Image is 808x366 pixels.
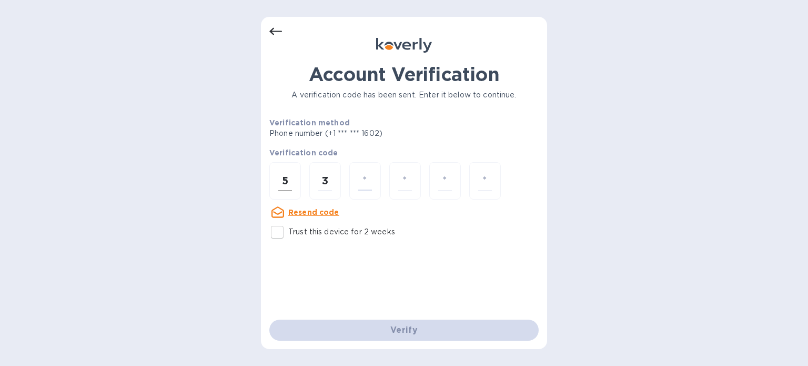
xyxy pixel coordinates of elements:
[269,63,539,85] h1: Account Verification
[269,128,463,139] p: Phone number (+1 *** *** 1602)
[269,90,539,101] p: A verification code has been sent. Enter it below to continue.
[288,226,395,238] p: Trust this device for 2 weeks
[288,208,339,216] u: Resend code
[269,118,350,127] b: Verification method
[269,147,539,158] p: Verification code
